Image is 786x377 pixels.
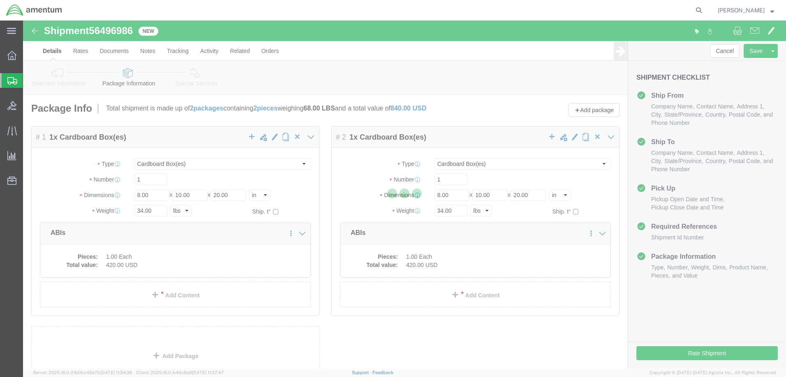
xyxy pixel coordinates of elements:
[650,369,776,376] span: Copyright © [DATE]-[DATE] Agistix Inc., All Rights Reserved
[136,370,224,375] span: Client: 2025.16.0-b4dc8a9
[33,370,132,375] span: Server: 2025.16.0-21b0bc45e7b
[718,6,765,15] span: Robert Bendit
[6,4,62,16] img: logo
[192,370,224,375] span: [DATE] 11:37:47
[372,370,393,375] a: Feedback
[100,370,132,375] span: [DATE] 11:54:36
[717,5,774,15] button: [PERSON_NAME]
[352,370,372,375] a: Support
